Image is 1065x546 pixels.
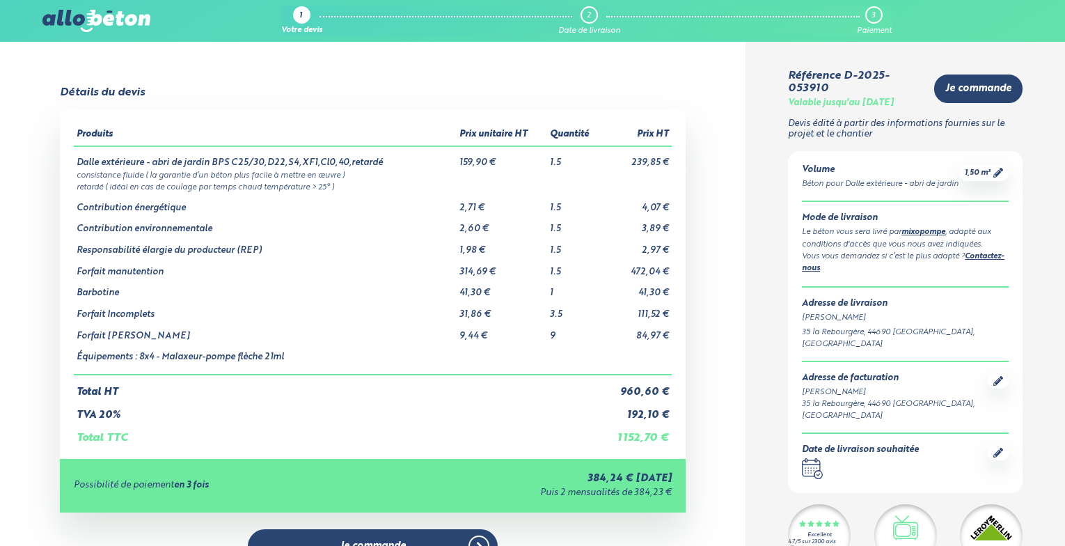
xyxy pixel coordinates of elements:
[857,26,892,36] div: Paiement
[74,277,457,299] td: Barbotine
[901,228,945,236] a: mixopompe
[802,178,958,190] div: Béton pour Dalle extérieure - abri de jardin
[802,312,1009,324] div: [PERSON_NAME]
[547,192,602,214] td: 1.5
[602,124,672,146] th: Prix HT
[602,146,672,169] td: 239,85 €
[547,277,602,299] td: 1
[74,375,602,398] td: Total HT
[802,373,988,384] div: Adresse de facturation
[802,213,1009,224] div: Mode de livraison
[42,10,150,32] img: allobéton
[802,327,1009,350] div: 35 la Rebourgère, 44690 [GEOGRAPHIC_DATA], [GEOGRAPHIC_DATA]
[802,387,988,398] div: [PERSON_NAME]
[547,146,602,169] td: 1.5
[802,165,958,175] div: Volume
[457,146,547,169] td: 159,90 €
[74,299,457,320] td: Forfait Incomplets
[74,421,602,444] td: Total TTC
[602,192,672,214] td: 4,07 €
[74,169,672,180] td: consistance fluide ( la garantie d’un béton plus facile à mettre en œuvre )
[377,488,672,499] div: Puis 2 mensualités de 384,23 €
[74,398,602,421] td: TVA 20%
[547,256,602,278] td: 1.5
[281,26,322,36] div: Votre devis
[602,375,672,398] td: 960,60 €
[60,86,145,99] div: Détails du devis
[945,83,1011,95] span: Je commande
[547,235,602,256] td: 1.5
[807,532,832,538] div: Excellent
[602,398,672,421] td: 192,10 €
[802,226,1009,251] div: Le béton vous sera livré par , adapté aux conditions d'accès que vous nous avez indiquées.
[547,124,602,146] th: Quantité
[871,11,875,20] div: 3
[788,70,923,95] div: Référence D-2025-053910
[802,445,919,455] div: Date de livraison souhaitée
[457,213,547,235] td: 2,60 €
[457,124,547,146] th: Prix unitaire HT
[74,124,457,146] th: Produits
[74,213,457,235] td: Contribution environnementale
[74,146,457,169] td: Dalle extérieure - abri de jardin BPS C25/30,D22,S4,XF1,Cl0,40,retardé
[587,11,591,20] div: 2
[802,299,1009,309] div: Adresse de livraison
[74,481,377,491] div: Possibilité de paiement
[174,481,209,490] strong: en 3 fois
[602,320,672,342] td: 84,97 €
[299,12,302,21] div: 1
[74,180,672,192] td: retardé ( idéal en cas de coulage par temps chaud température > 25° )
[547,213,602,235] td: 1.5
[558,6,620,36] a: 2 Date de livraison
[802,398,988,422] div: 35 la Rebourgère, 44690 [GEOGRAPHIC_DATA], [GEOGRAPHIC_DATA]
[74,341,457,375] td: Équipements : 8x4 - Malaxeur-pompe flèche 21ml
[602,421,672,444] td: 1 152,70 €
[457,192,547,214] td: 2,71 €
[788,98,894,109] div: Valable jusqu'au [DATE]
[457,235,547,256] td: 1,98 €
[857,6,892,36] a: 3 Paiement
[377,473,672,485] div: 384,24 € [DATE]
[602,277,672,299] td: 41,30 €
[74,235,457,256] td: Responsabilité élargie du producteur (REP)
[602,299,672,320] td: 111,52 €
[602,235,672,256] td: 2,97 €
[934,75,1023,103] a: Je commande
[457,256,547,278] td: 314,69 €
[74,256,457,278] td: Forfait manutention
[788,119,1023,139] p: Devis édité à partir des informations fournies sur le projet et le chantier
[602,256,672,278] td: 472,04 €
[457,299,547,320] td: 31,86 €
[602,213,672,235] td: 3,89 €
[802,251,1009,276] div: Vous vous demandez si c’est le plus adapté ? .
[547,320,602,342] td: 9
[457,277,547,299] td: 41,30 €
[74,320,457,342] td: Forfait [PERSON_NAME]
[558,26,620,36] div: Date de livraison
[74,192,457,214] td: Contribution énergétique
[457,320,547,342] td: 9,44 €
[547,299,602,320] td: 3.5
[941,492,1050,531] iframe: Help widget launcher
[281,6,322,36] a: 1 Votre devis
